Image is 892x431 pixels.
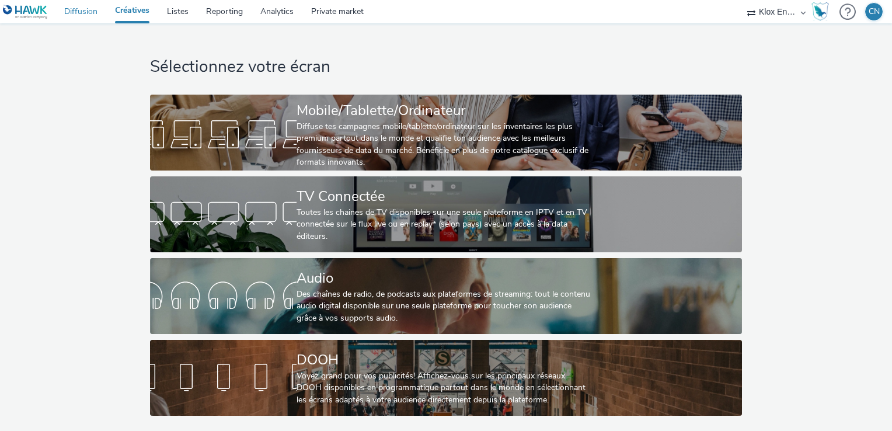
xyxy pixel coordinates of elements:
a: Mobile/Tablette/OrdinateurDiffuse tes campagnes mobile/tablette/ordinateur sur les inventaires le... [150,95,742,171]
h1: Sélectionnez votre écran [150,56,742,78]
div: CN [869,3,880,20]
div: Des chaînes de radio, de podcasts aux plateformes de streaming: tout le contenu audio digital dis... [297,289,590,324]
img: Hawk Academy [811,2,829,21]
div: Mobile/Tablette/Ordinateur [297,100,590,121]
a: Hawk Academy [811,2,834,21]
div: Toutes les chaines de TV disponibles sur une seule plateforme en IPTV et en TV connectée sur le f... [297,207,590,242]
div: Diffuse tes campagnes mobile/tablette/ordinateur sur les inventaires les plus premium partout dan... [297,121,590,169]
div: TV Connectée [297,186,590,207]
div: DOOH [297,350,590,370]
a: AudioDes chaînes de radio, de podcasts aux plateformes de streaming: tout le contenu audio digita... [150,258,742,334]
div: Voyez grand pour vos publicités! Affichez-vous sur les principaux réseaux DOOH disponibles en pro... [297,370,590,406]
img: undefined Logo [3,5,48,19]
div: Audio [297,268,590,289]
a: TV ConnectéeToutes les chaines de TV disponibles sur une seule plateforme en IPTV et en TV connec... [150,176,742,252]
a: DOOHVoyez grand pour vos publicités! Affichez-vous sur les principaux réseaux DOOH disponibles en... [150,340,742,416]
